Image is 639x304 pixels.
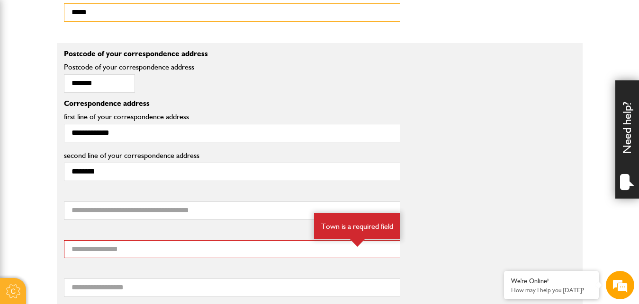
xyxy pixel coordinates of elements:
[12,171,173,228] textarea: Type your message and hit 'Enter'
[64,63,208,71] label: Postcode of your correspondence address
[64,50,400,58] p: Postcode of your correspondence address
[12,143,173,164] input: Enter your phone number
[12,87,173,108] input: Enter your last name
[350,239,365,247] img: error-box-arrow.svg
[314,213,400,240] div: Town is a required field
[12,115,173,136] input: Enter your email address
[16,52,40,66] img: d_20077148190_company_1631870298795_20077148190
[64,152,400,159] label: second line of your correspondence address
[155,5,178,27] div: Minimize live chat window
[64,100,400,107] p: Correspondence address
[511,277,592,285] div: We're Online!
[615,80,639,199] div: Need help?
[49,53,159,65] div: Chat with us now
[511,287,592,294] p: How may I help you today?
[129,236,172,249] em: Start Chat
[64,113,400,121] label: first line of your correspondence address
